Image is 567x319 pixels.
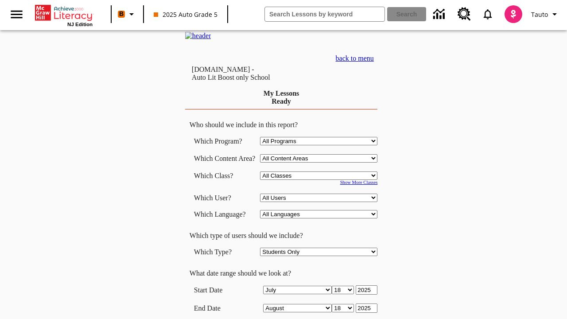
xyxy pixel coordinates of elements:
img: avatar image [505,5,522,23]
button: Open side menu [4,1,30,27]
td: End Date [194,303,256,313]
a: back to menu [336,54,374,62]
td: Which Type? [194,248,256,256]
input: search field [265,7,384,21]
button: Select a new avatar [499,3,528,26]
a: Notifications [476,3,499,26]
td: What date range should we look at? [185,269,378,277]
td: Which Program? [194,137,256,145]
button: Boost Class color is orange. Change class color [114,6,140,22]
span: NJ Edition [67,22,93,27]
span: B [119,8,124,19]
div: Home [35,3,93,27]
button: Profile/Settings [528,6,563,22]
td: Which Class? [194,171,256,180]
span: 2025 Auto Grade 5 [154,10,217,19]
a: Show More Classes [340,180,378,185]
nobr: Which Content Area? [194,155,256,162]
td: Which User? [194,194,256,202]
a: Resource Center, Will open in new tab [452,2,476,26]
td: Start Date [194,285,256,295]
td: Which Language? [194,210,256,218]
td: [DOMAIN_NAME] - [192,66,304,82]
a: My Lessons Ready [264,89,299,105]
td: Which type of users should we include? [185,232,378,240]
img: header [185,32,211,40]
a: Data Center [428,2,452,27]
td: Who should we include in this report? [185,121,378,129]
span: Tauto [531,10,548,19]
nobr: Auto Lit Boost only School [192,74,270,81]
